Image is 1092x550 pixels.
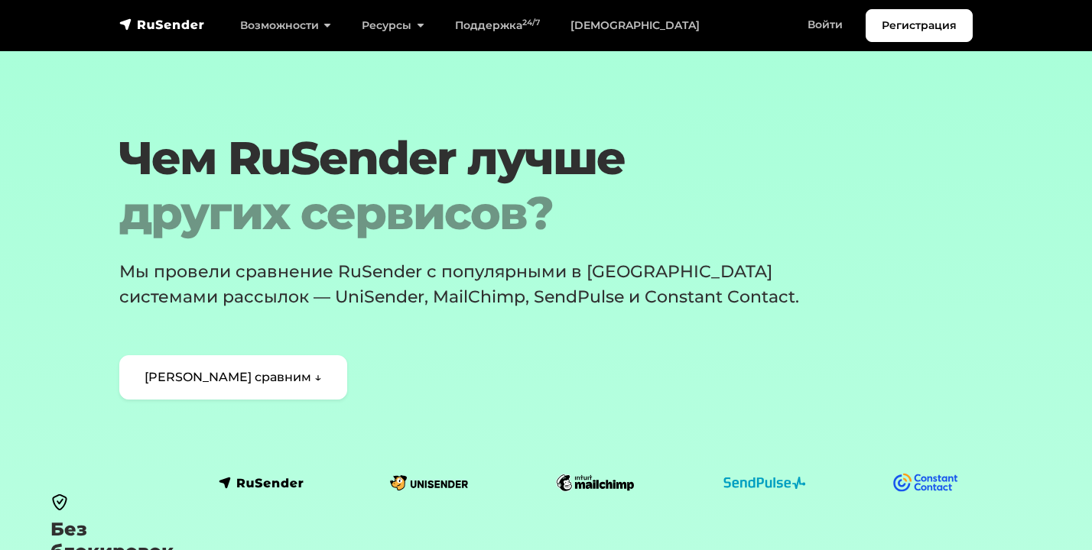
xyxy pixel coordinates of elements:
[346,10,439,41] a: Ресурсы
[387,475,471,490] img: logo-unisender.svg
[119,131,900,241] h1: Чем RuSender лучше
[119,17,205,32] img: RuSender
[892,473,959,492] img: logo-constant-contact.svg
[522,18,540,27] sup: 24/7
[555,473,639,493] img: logo-mailchimp.svg
[440,10,555,41] a: Поддержка24/7
[792,9,858,40] a: Войти
[866,9,973,42] a: Регистрация
[50,493,69,511] img: black secure icon
[219,475,304,490] img: logo-rusender.svg
[723,477,806,489] img: logo-sendpulse.svg
[225,10,346,41] a: Возможности
[119,259,860,309] p: Мы провели сравнение RuSender с популярными в [GEOGRAPHIC_DATA] системами рассылок — UniSender, M...
[119,186,900,241] span: других сервисов?
[555,10,715,41] a: [DEMOGRAPHIC_DATA]
[119,355,347,400] a: [PERSON_NAME] сравним ↓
